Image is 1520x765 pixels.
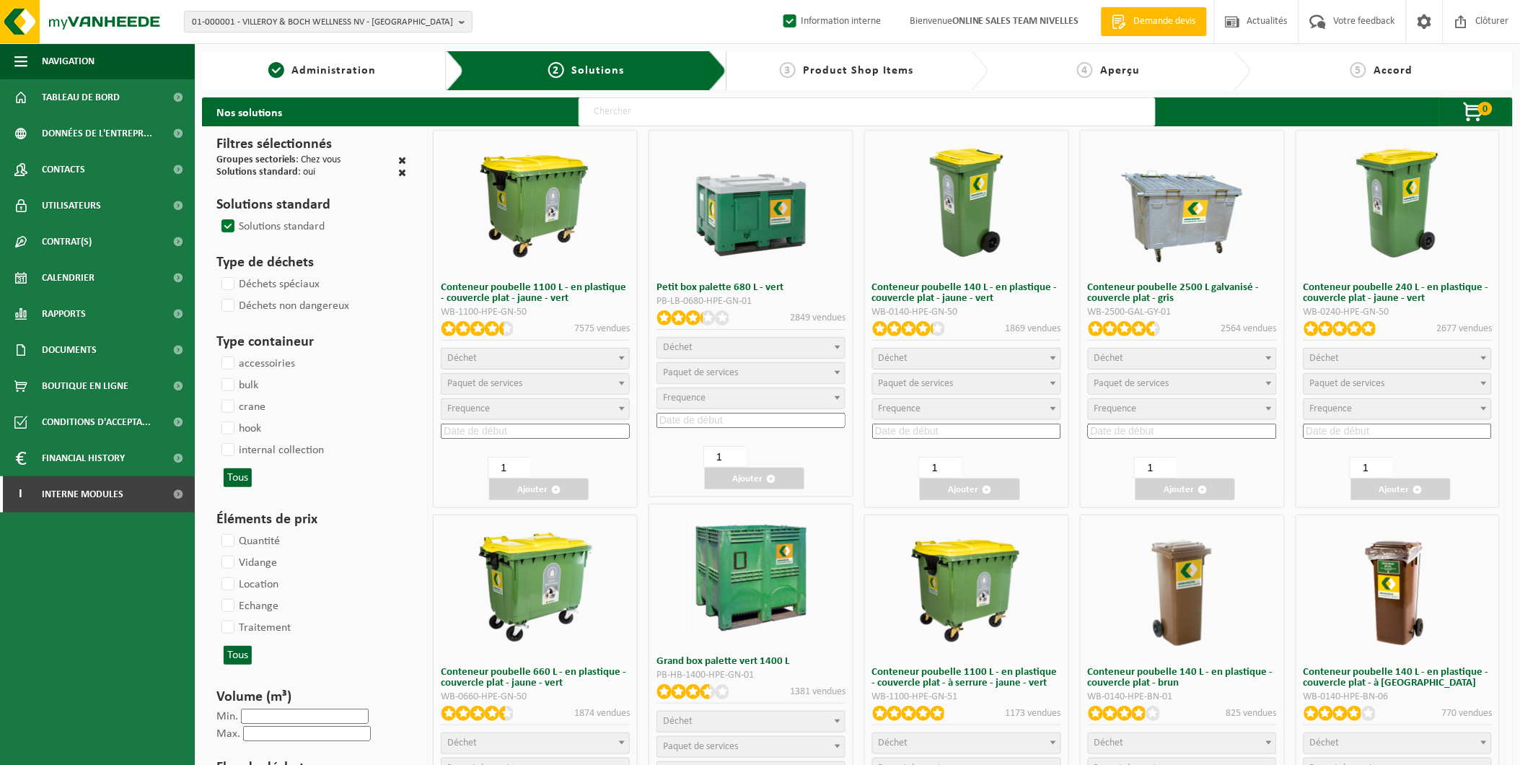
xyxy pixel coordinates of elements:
[216,167,315,180] div: : oui
[42,476,123,512] span: Interne modules
[872,307,1061,318] div: WB-0140-HPE-GN-50
[663,393,706,403] span: Frequence
[184,11,473,32] button: 01-000001 - VILLEROY & BOCH WELLNESS NV - [GEOGRAPHIC_DATA]
[571,65,624,76] span: Solutions
[42,332,97,368] span: Documents
[488,457,530,478] input: 1
[1094,378,1169,389] span: Paquet de services
[441,282,630,304] h3: Conteneur poubelle 1100 L - en plastique - couvercle plat - jaune - vert
[42,440,125,476] span: Financial History
[474,141,597,264] img: WB-1100-HPE-GN-50
[219,552,277,574] label: Vidange
[879,403,921,414] span: Frequence
[42,404,151,440] span: Conditions d'accepta...
[872,424,1061,439] input: Date de début
[42,152,85,188] span: Contacts
[216,331,406,353] h3: Type containeur
[1304,692,1493,702] div: WB-0140-HPE-BN-06
[1088,692,1277,702] div: WB-0140-HPE-BN-01
[1094,403,1137,414] span: Frequence
[879,378,954,389] span: Paquet de services
[216,194,406,216] h3: Solutions standard
[441,424,630,439] input: Date de début
[703,446,746,468] input: 1
[219,595,278,617] label: Echange
[1226,706,1277,721] p: 825 vendues
[1094,738,1124,748] span: Déchet
[447,738,477,748] span: Déchet
[656,656,845,667] h3: Grand box palette vert 1400 L
[447,353,477,364] span: Déchet
[42,115,152,152] span: Données de l'entrepr...
[996,62,1221,79] a: 4Aperçu
[216,134,406,155] h3: Filtres sélectionnés
[1304,282,1493,304] h3: Conteneur poubelle 240 L - en plastique - couvercle plat - jaune - vert
[780,62,796,78] span: 3
[781,11,881,32] label: Information interne
[663,716,693,727] span: Déchet
[291,65,376,76] span: Administration
[803,65,913,76] span: Product Shop Items
[879,738,908,748] span: Déchet
[42,368,128,404] span: Boutique en ligne
[219,418,261,440] label: hook
[1304,667,1493,688] h3: Conteneur poubelle 140 L - en plastique - couvercle plat - à [GEOGRAPHIC_DATA]
[1135,478,1235,500] button: Ajouter
[42,43,95,79] span: Navigation
[656,282,845,293] h3: Petit box palette 680 L - vert
[1221,321,1277,336] p: 2564 vendues
[656,670,845,681] div: PB-HB-1400-HPE-GN-01
[192,12,453,33] span: 01-000001 - VILLEROY & BOCH WELLNESS NV - [GEOGRAPHIC_DATA]
[42,188,101,224] span: Utilisateurs
[216,154,296,165] span: Groupes sectoriels
[216,155,341,167] div: : Chez vous
[14,476,27,512] span: I
[474,526,597,649] img: WB-0660-HPE-GN-50
[268,62,284,78] span: 1
[1100,65,1140,76] span: Aperçu
[216,252,406,274] h3: Type de déchets
[216,711,238,722] label: Min.
[1304,424,1493,439] input: Date de début
[219,375,258,396] label: bulk
[579,97,1156,126] input: Chercher
[1088,307,1277,318] div: WB-2500-GAL-GY-01
[872,667,1061,688] h3: Conteneur poubelle 1100 L - en plastique - couvercle plat - à serrure - jaune - vert
[872,692,1061,702] div: WB-1100-HPE-GN-51
[1310,378,1385,389] span: Paquet de services
[656,413,845,428] input: Date de début
[1258,62,1506,79] a: 5Accord
[224,646,252,665] button: Tous
[219,617,291,639] label: Traitement
[1351,478,1451,500] button: Ajouter
[879,353,908,364] span: Déchet
[1094,353,1124,364] span: Déchet
[1350,62,1366,78] span: 5
[690,141,812,264] img: PB-LB-0680-HPE-GN-01
[663,741,738,752] span: Paquet de services
[918,457,961,478] input: 1
[42,296,86,332] span: Rapports
[1088,282,1277,304] h3: Conteneur poubelle 2500 L galvanisé - couvercle plat - gris
[216,167,298,178] span: Solutions standard
[690,515,812,638] img: PB-HB-1400-HPE-GN-01
[216,728,240,740] label: Max.
[441,307,630,318] div: WB-1100-HPE-GN-50
[219,530,280,552] label: Quantité
[1310,738,1340,748] span: Déchet
[219,274,320,295] label: Déchets spéciaux
[42,224,92,260] span: Contrat(s)
[1121,141,1244,264] img: WB-2500-GAL-GY-01
[216,686,406,708] h3: Volume (m³)
[1350,457,1392,478] input: 1
[790,310,845,325] p: 2849 vendues
[219,216,325,237] label: Solutions standard
[1134,457,1177,478] input: 1
[216,509,406,530] h3: Éléments de prix
[1310,403,1353,414] span: Frequence
[1130,14,1200,29] span: Demande devis
[447,403,490,414] span: Frequence
[663,367,738,378] span: Paquet de services
[574,321,630,336] p: 7575 vendues
[209,62,435,79] a: 1Administration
